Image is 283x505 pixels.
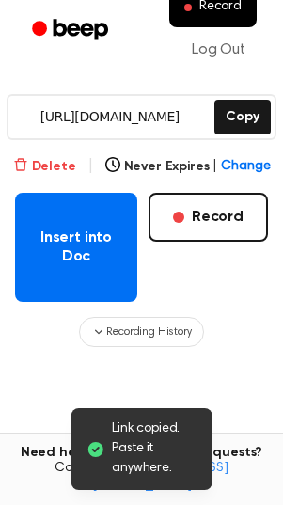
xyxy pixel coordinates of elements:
[214,100,270,134] button: Copy
[106,324,191,340] span: Recording History
[11,461,272,494] span: Contact us
[212,157,217,177] span: |
[173,27,264,72] a: Log Out
[149,193,268,242] button: Record
[15,193,137,302] button: Insert into Doc
[105,157,271,177] button: Never Expires|Change
[112,419,197,479] span: Link copied. Paste it anywhere.
[79,317,203,347] button: Recording History
[92,462,228,492] a: [EMAIL_ADDRESS][DOMAIN_NAME]
[13,157,76,177] button: Delete
[87,155,94,178] span: |
[221,157,270,177] span: Change
[19,12,125,49] a: Beep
